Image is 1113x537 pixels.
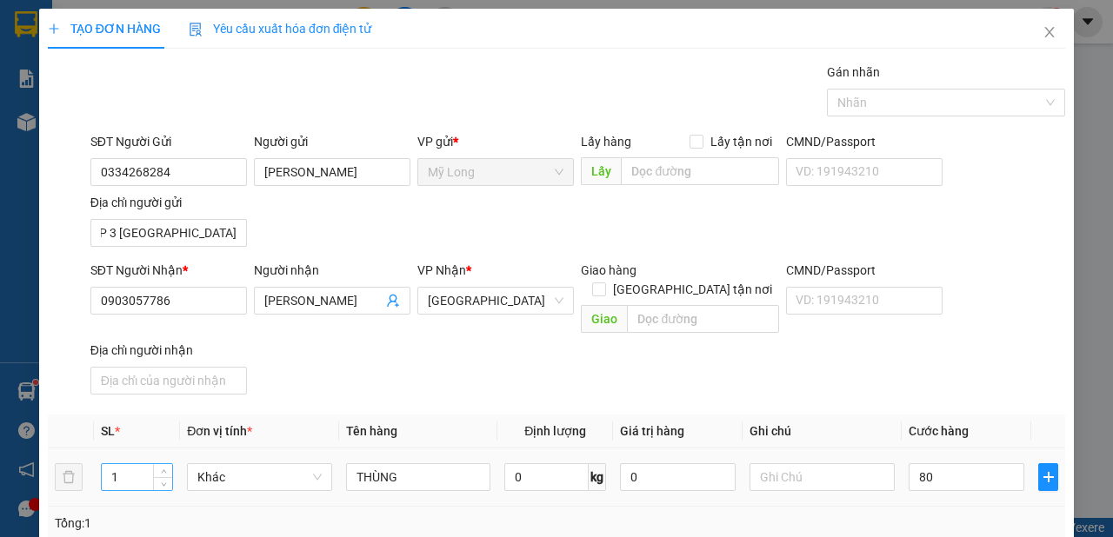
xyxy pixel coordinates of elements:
[581,157,621,185] span: Lấy
[48,23,60,35] span: plus
[346,424,397,438] span: Tên hàng
[743,414,902,448] th: Ghi chú
[621,157,778,185] input: Dọc đường
[153,477,172,490] span: Decrease Value
[15,36,191,56] div: [PERSON_NAME]
[581,305,627,333] span: Giao
[386,294,400,308] span: user-add
[417,132,574,151] div: VP gửi
[15,81,191,123] div: ẤP BÌNH [GEOGRAPHIC_DATA]
[346,463,491,491] input: VD: Bàn, Ghế
[203,15,380,54] div: [GEOGRAPHIC_DATA]
[750,463,895,491] input: Ghi Chú
[524,424,586,438] span: Định lượng
[189,22,372,36] span: Yêu cầu xuất hóa đơn điện tử
[589,463,606,491] span: kg
[203,75,380,99] div: 0345967697
[786,261,943,280] div: CMND/Passport
[909,424,969,438] span: Cước hàng
[1025,9,1074,57] button: Close
[15,15,191,36] div: Mỹ Long
[90,341,247,360] div: Địa chỉ người nhận
[158,479,169,489] span: down
[581,263,636,277] span: Giao hàng
[90,219,247,247] input: Địa chỉ của người gửi
[620,424,684,438] span: Giá trị hàng
[90,261,247,280] div: SĐT Người Nhận
[197,464,322,490] span: Khác
[606,280,779,299] span: [GEOGRAPHIC_DATA] tận nơi
[827,65,880,79] label: Gán nhãn
[428,159,563,185] span: Mỹ Long
[48,22,161,36] span: TẠO ĐƠN HÀNG
[417,263,466,277] span: VP Nhận
[90,193,247,212] div: Địa chỉ người gửi
[158,467,169,477] span: up
[254,132,410,151] div: Người gửi
[189,23,203,36] img: icon
[1043,25,1056,39] span: close
[203,54,380,75] div: GIÀU
[1038,463,1058,491] button: plus
[55,463,83,491] button: delete
[187,424,252,438] span: Đơn vị tính
[703,132,779,151] span: Lấy tận nơi
[581,135,631,149] span: Lấy hàng
[90,367,247,394] input: Địa chỉ của người nhận
[627,305,778,333] input: Dọc đường
[101,424,115,438] span: SL
[90,132,247,151] div: SĐT Người Gửi
[1039,470,1057,484] span: plus
[153,464,172,477] span: Increase Value
[203,15,245,33] span: Nhận:
[55,514,431,533] div: Tổng: 1
[428,288,563,314] span: Sài Gòn
[15,17,42,35] span: Gửi:
[254,261,410,280] div: Người nhận
[786,132,943,151] div: CMND/Passport
[620,463,736,491] input: 0
[15,56,191,81] div: 0939908489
